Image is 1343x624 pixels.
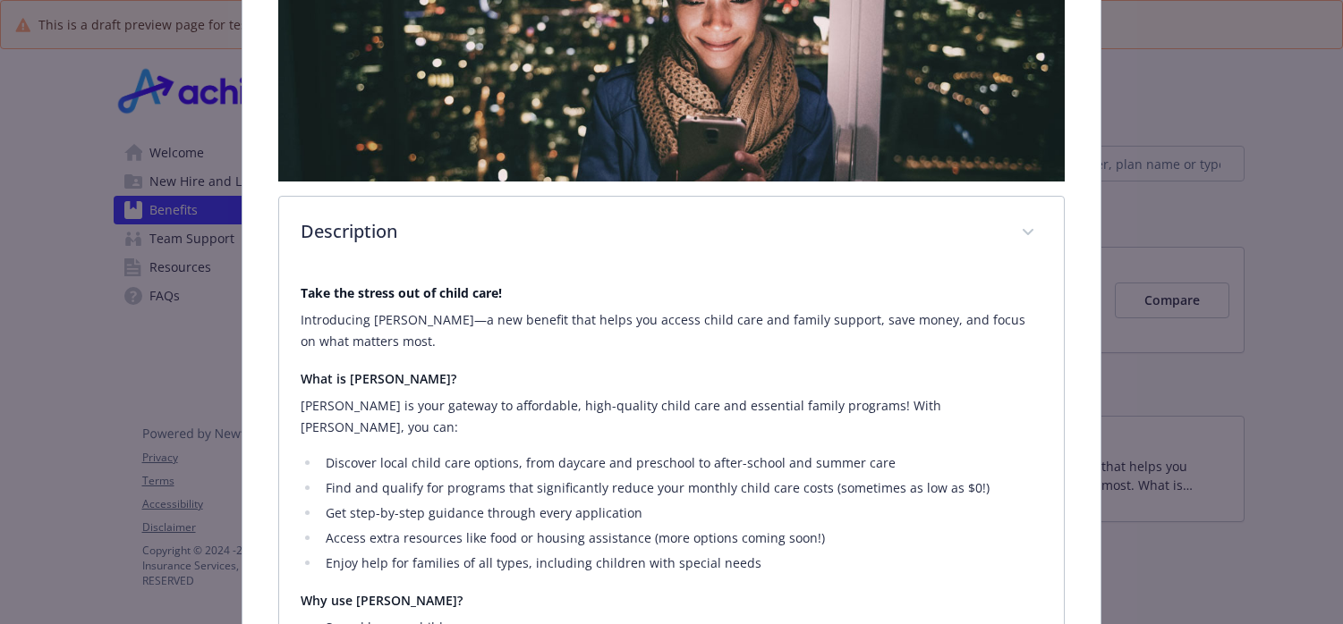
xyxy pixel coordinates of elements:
li: Discover local child care options, from daycare and preschool to after-school and summer care [320,452,1042,474]
h4: What is [PERSON_NAME]? [301,370,1042,388]
li: Enjoy help for families of all types, including children with special needs [320,552,1042,574]
strong: Take the stress out of child care! [301,284,502,301]
li: Access extra resources like food or housing assistance (more options coming soon!) [320,527,1042,549]
div: Description [279,197,1064,270]
li: Find and qualify for programs that significantly reduce your monthly child care costs (sometimes ... [320,477,1042,499]
h4: Why use [PERSON_NAME]? [301,592,1042,610]
li: Get step-by-step guidance through every application [320,502,1042,524]
p: [PERSON_NAME] is your gateway to affordable, high-quality child care and essential family program... [301,395,1042,438]
p: Description [301,218,999,245]
p: Introducing [PERSON_NAME]—a new benefit that helps you access child care and family support, save... [301,309,1042,352]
